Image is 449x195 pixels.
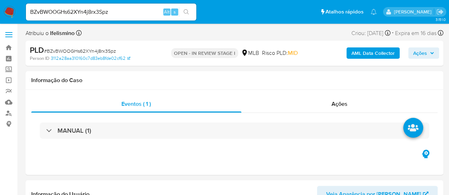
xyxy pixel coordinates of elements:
[288,49,298,57] span: MID
[262,49,298,57] span: Risco PLD:
[26,7,196,17] input: Pesquise usuários ou casos...
[346,47,400,59] button: AML Data Collector
[40,122,429,139] div: MANUAL (1)
[351,47,395,59] b: AML Data Collector
[30,44,44,56] b: PLD
[371,9,377,15] a: Notificações
[164,8,170,15] span: Alt
[436,8,444,16] a: Sair
[351,28,390,38] div: Criou: [DATE]
[26,29,75,37] span: Atribuiu o
[325,8,363,16] span: Atalhos rápidos
[395,29,437,37] span: Expira em 16 dias
[392,28,394,38] span: -
[58,127,91,134] h3: MANUAL (1)
[332,100,347,108] span: Ações
[413,47,427,59] span: Ações
[241,49,259,57] div: MLB
[174,8,176,15] span: s
[171,48,238,58] p: OPEN - IN REVIEW STAGE I
[394,8,434,15] p: laisa.felismino@mercadolivre.com
[408,47,439,59] button: Ações
[49,29,75,37] b: lfelismino
[121,100,151,108] span: Eventos ( 1 )
[31,77,438,84] h1: Informação do Caso
[44,47,116,55] span: # BZvBWOOGHs62XYn4j8rx3Spz
[30,55,49,62] b: Person ID
[51,55,130,62] a: 3112a28aa310160c7d83eb8fde02cf62
[179,7,193,17] button: search-icon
